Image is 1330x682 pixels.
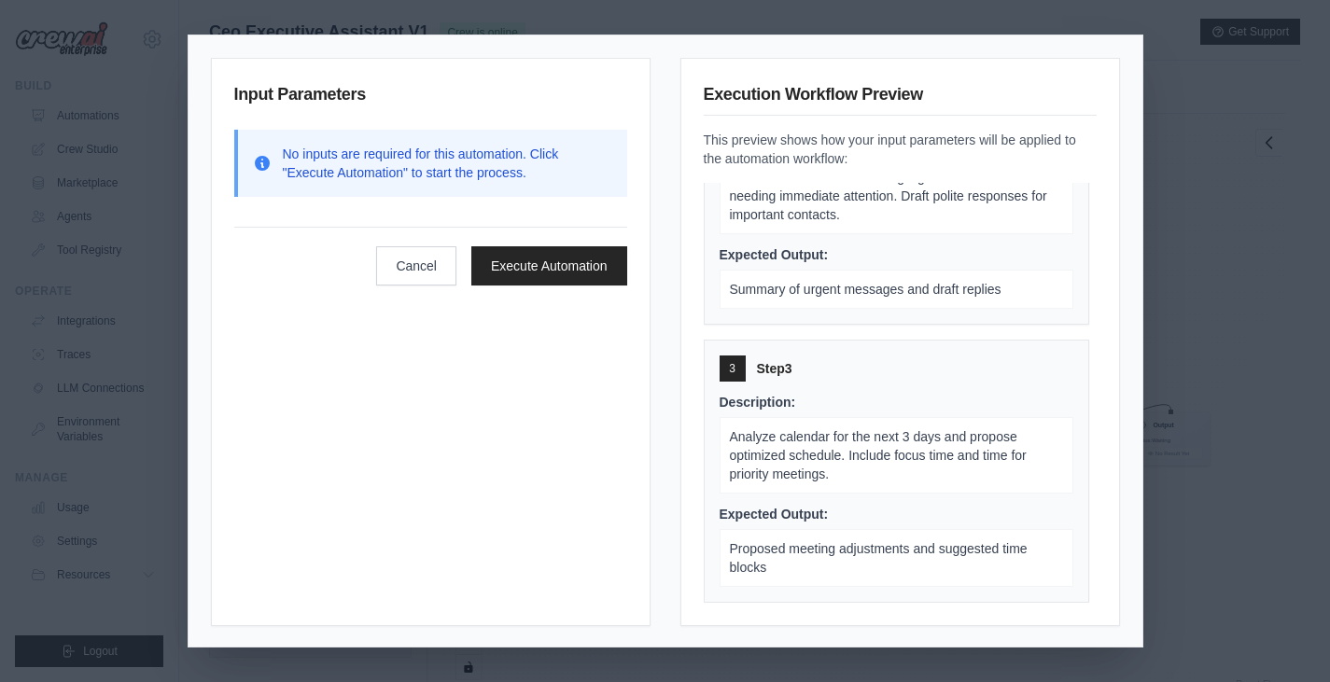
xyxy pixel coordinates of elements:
span: Summary of urgent messages and draft replies [730,282,1001,297]
span: Expected Output: [720,247,829,262]
h3: Input Parameters [234,81,627,115]
span: Review unread emails and highlight or summarize those needing immediate attention. Draft polite r... [730,170,1055,222]
p: This preview shows how your input parameters will be applied to the automation workflow: [704,131,1097,168]
h3: Execution Workflow Preview [704,81,1097,116]
span: Expected Output: [720,507,829,522]
span: 3 [729,361,735,376]
span: Step 3 [757,359,792,378]
span: Analyze calendar for the next 3 days and propose optimized schedule. Include focus time and time ... [730,429,1027,481]
p: No inputs are required for this automation. Click "Execute Automation" to start the process. [283,145,612,182]
span: Proposed meeting adjustments and suggested time blocks [730,541,1028,575]
button: Execute Automation [471,246,627,285]
button: Cancel [376,246,456,285]
iframe: Chat Widget [1237,592,1330,682]
span: Description: [720,395,796,410]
